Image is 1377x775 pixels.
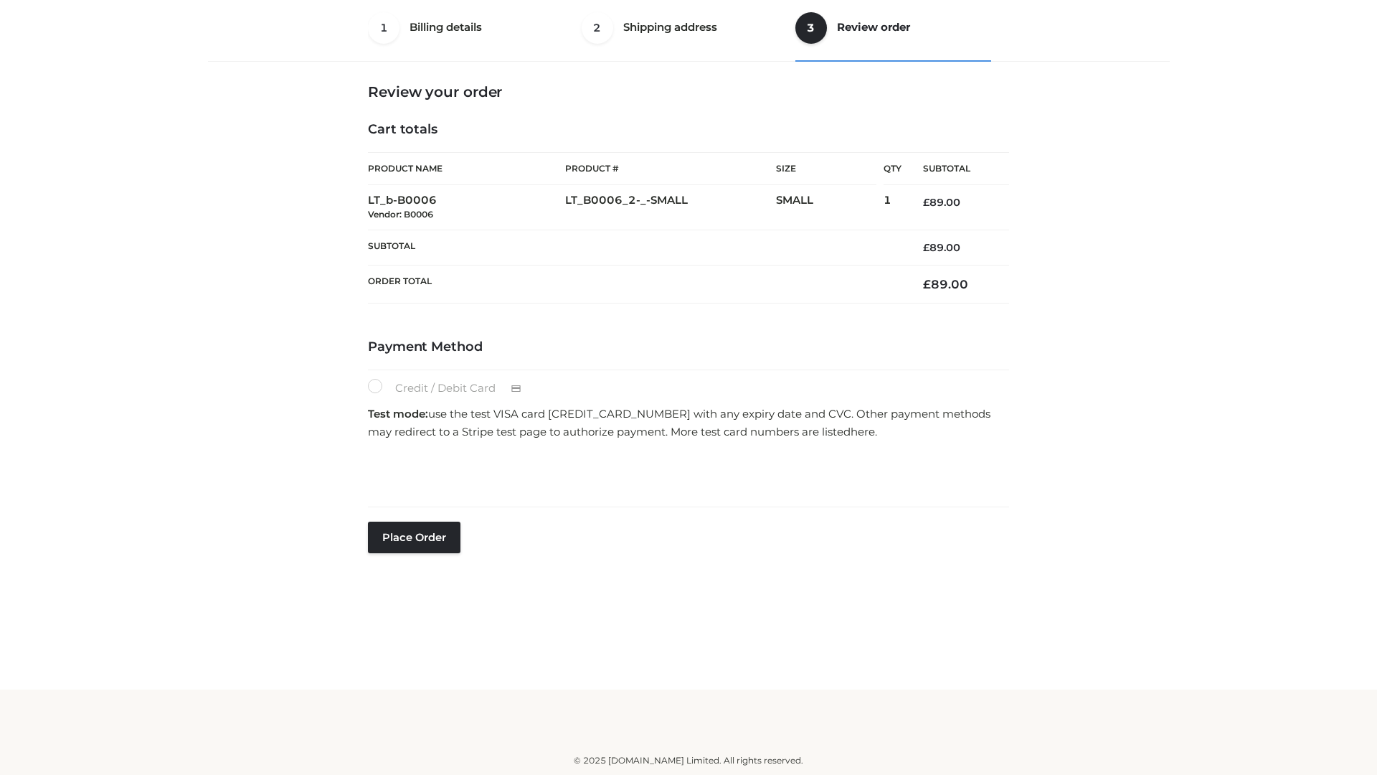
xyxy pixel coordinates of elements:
img: Credit / Debit Card [503,380,529,398]
h4: Cart totals [368,122,1009,138]
td: 1 [884,185,902,230]
h3: Review your order [368,83,1009,100]
span: £ [923,241,929,254]
td: LT_b-B0006 [368,185,565,230]
a: here [851,425,875,438]
td: SMALL [776,185,884,230]
th: Product Name [368,152,565,185]
bdi: 89.00 [923,196,960,209]
th: Qty [884,152,902,185]
th: Subtotal [902,153,1009,185]
span: £ [923,277,931,291]
th: Order Total [368,266,902,304]
td: LT_B0006_2-_-SMALL [565,185,776,230]
th: Product # [565,152,776,185]
bdi: 89.00 [923,277,968,291]
bdi: 89.00 [923,241,960,254]
label: Credit / Debit Card [368,379,536,398]
th: Size [776,153,876,185]
p: use the test VISA card [CREDIT_CARD_NUMBER] with any expiry date and CVC. Other payment methods m... [368,405,1009,441]
iframe: Secure payment input frame [365,446,1006,498]
small: Vendor: B0006 [368,209,433,220]
th: Subtotal [368,230,902,265]
span: £ [923,196,929,209]
h4: Payment Method [368,339,1009,355]
div: © 2025 [DOMAIN_NAME] Limited. All rights reserved. [213,753,1164,768]
strong: Test mode: [368,407,428,421]
button: Place order [368,522,460,553]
